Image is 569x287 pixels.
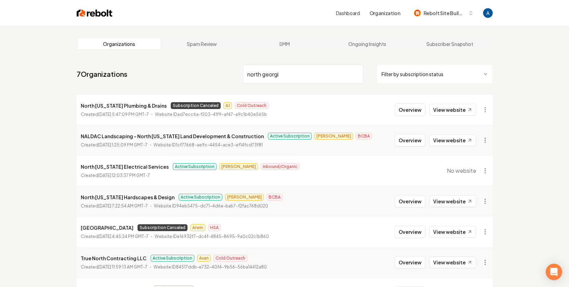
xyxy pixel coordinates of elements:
img: Rebolt Site Builder [414,10,421,16]
span: [PERSON_NAME] [219,163,258,170]
button: Overview [395,134,425,146]
time: [DATE] 4:45:24 PM GMT-7 [98,234,148,239]
time: [DATE] 12:03:37 PM GMT-7 [98,173,150,178]
p: [GEOGRAPHIC_DATA] [81,224,133,232]
a: View website [429,226,476,238]
p: Website ID e16932f7-dc4f-4845-8695-9a0c02c1b860 [155,233,269,240]
time: [DATE] 11:59:13 AM GMT-7 [98,264,147,270]
span: AJ [223,102,232,109]
p: Created [81,142,147,148]
time: [DATE] 5:47:09 PM GMT-7 [98,112,149,117]
span: Subscription Canceled [171,102,221,109]
span: Rebolt Site Builder [424,10,465,17]
p: North [US_STATE] Electrical Services [81,163,169,171]
span: [PERSON_NAME] [225,194,264,201]
img: Andrew Magana [483,8,493,18]
p: Created [81,203,148,210]
p: North [US_STATE] Hardscapes & Design [81,193,174,201]
span: Arwin [190,224,205,231]
span: Active Subscription [151,255,194,262]
p: Created [81,233,148,240]
p: Website ID ad7ecc6a-f203-41f9-af47-a9c1b40e565b [155,111,267,118]
time: [DATE] 7:22:54 AM GMT-7 [98,203,148,208]
a: Dashboard [336,10,360,16]
span: Subscription Canceled [138,224,187,231]
p: Created [81,172,150,179]
span: Avan [197,255,211,262]
a: 7Organizations [77,69,127,79]
a: View website [429,195,476,207]
p: Created [81,264,147,271]
span: Cold Outreach [235,102,269,109]
input: Search by name or ID [243,64,363,84]
button: Overview [395,104,425,116]
p: Website ID 1cf77668-ae9c-4454-ace3-ef14fcd73f81 [154,142,263,148]
a: Subscriber Snapshot [409,38,491,49]
button: Open user button [483,8,493,18]
span: HSA [208,224,221,231]
span: Active Subscription [179,194,222,201]
div: Open Intercom Messenger [546,264,562,280]
p: Website ID 94eb5475-dc71-4d6e-bab7-f2fac768d020 [154,203,268,210]
span: Active Subscription [268,133,312,140]
p: Created [81,111,149,118]
a: SMM [243,38,326,49]
a: Ongoing Insights [326,38,409,49]
a: View website [429,256,476,268]
p: True North Contracting LLC [81,254,146,262]
span: [PERSON_NAME] [314,133,353,140]
button: Organization [365,7,404,19]
span: Cold Outreach [214,255,247,262]
img: Rebolt Logo [77,8,113,18]
span: Active Subscription [173,163,217,170]
time: [DATE] 1:25:09 PM GMT-7 [98,142,147,147]
span: BCBA [267,194,283,201]
button: Overview [395,256,425,268]
p: North [US_STATE] Plumbing & Drains [81,101,167,110]
a: Spam Review [160,38,243,49]
p: NALDAC Landscaping - North [US_STATE] Land Development & Construction [81,132,264,140]
p: Website ID 84517ddb-e732-40f4-9b56-56ba14412a80 [154,264,267,271]
span: No website [447,167,476,175]
span: BCBA [356,133,372,140]
a: View website [429,134,476,146]
a: View website [429,104,476,116]
button: Overview [395,195,425,207]
span: Inbound/Organic [261,163,299,170]
button: Overview [395,226,425,238]
a: Organizations [78,38,161,49]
